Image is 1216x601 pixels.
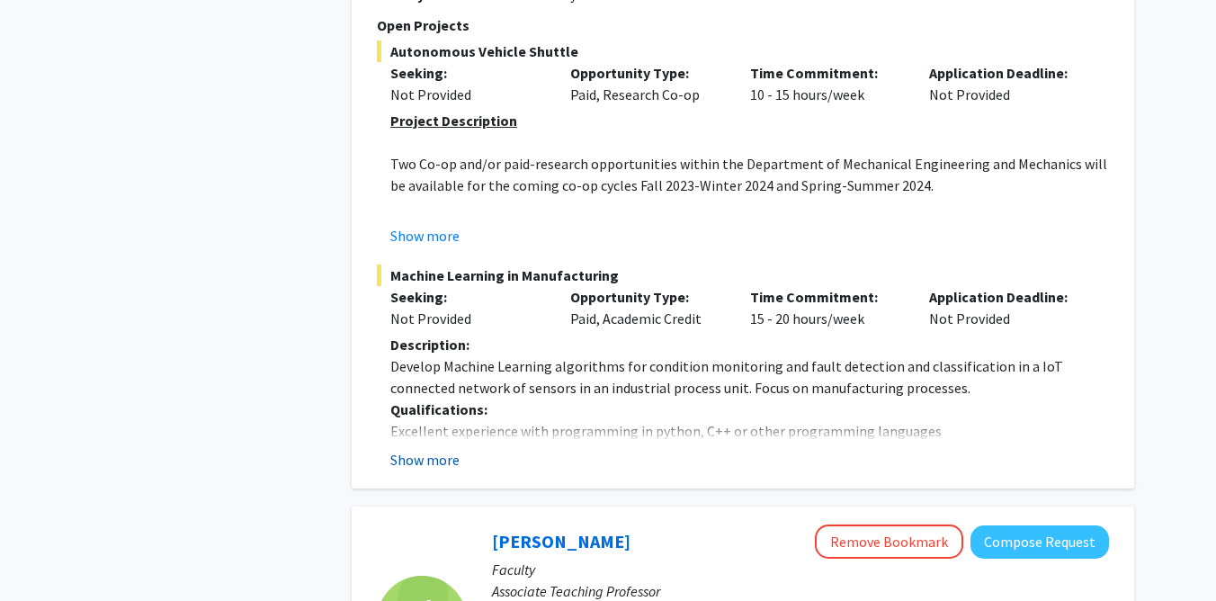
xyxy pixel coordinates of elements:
span: Autonomous Vehicle Shuttle [377,40,1109,62]
strong: Qualifications: [390,400,487,418]
button: Show more [390,449,460,471]
a: [PERSON_NAME] [492,530,630,552]
u: Project Description [390,112,517,130]
p: Application Deadline: [929,286,1082,308]
p: Develop Machine Learning algorithms for condition monitoring and fault detection and classificati... [390,355,1109,399]
div: Not Provided [390,308,543,329]
p: Faculty [492,559,1109,580]
div: 15 - 20 hours/week [737,286,916,329]
iframe: Chat [13,520,76,588]
div: Not Provided [916,62,1095,105]
div: 10 - 15 hours/week [737,62,916,105]
p: Opportunity Type: [570,286,723,308]
div: Paid, Academic Credit [557,286,737,329]
strong: Description: [390,336,469,354]
p: Open Projects [377,14,1109,36]
p: Time Commitment: [750,286,903,308]
div: Not Provided [916,286,1095,329]
p: Opportunity Type: [570,62,723,84]
span: Machine Learning in Manufacturing [377,265,1109,286]
button: Compose Request to Jennifer Atchison [970,525,1109,559]
p: Seeking: [390,286,543,308]
div: Paid, Research Co-op [557,62,737,105]
button: Show more [390,225,460,247]
p: Application Deadline: [929,62,1082,84]
div: Not Provided [390,84,543,105]
p: Seeking: [390,62,543,84]
p: Two Co-op and/or paid-research opportunities within the Department of Mechanical Engineering and ... [390,153,1109,196]
p: Excellent experience with programming in python, C++ or other programming languages [390,420,1109,442]
p: Time Commitment: [750,62,903,84]
button: Remove Bookmark [815,525,963,559]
